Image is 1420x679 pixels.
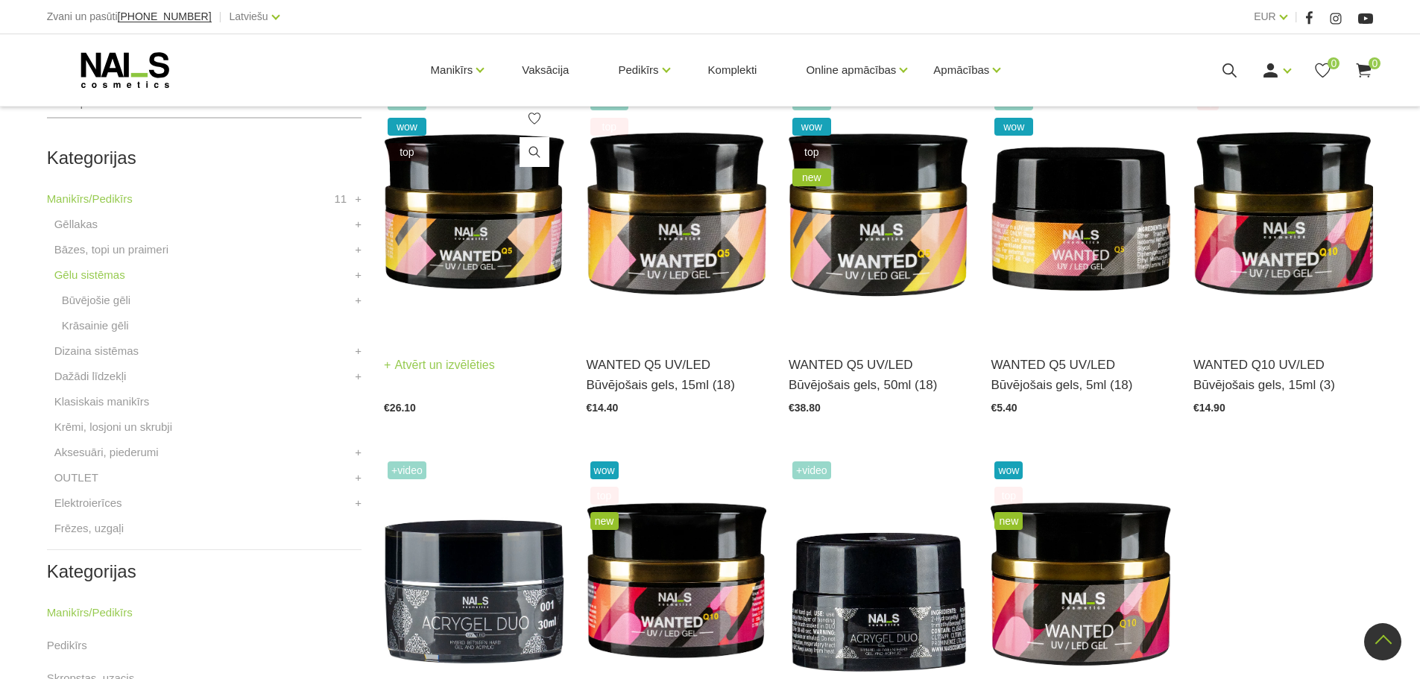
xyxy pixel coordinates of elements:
a: 0 [1354,61,1373,80]
span: wow [994,461,1023,479]
a: Gēllakas [54,215,98,233]
span: €5.40 [991,402,1017,414]
span: wow [388,118,426,136]
span: +Video [792,461,831,479]
a: + [355,443,362,461]
a: 0 [1313,61,1332,80]
a: [PHONE_NUMBER] [118,11,212,22]
a: WANTED Q5 UV/LED Būvējošais gels, 5ml (18) [991,355,1170,395]
img: Gels WANTED NAILS cosmetics tehniķu komanda ir radījusi gelu, kas ilgi jau ir katra meistara mekl... [991,89,1170,336]
span: | [1295,7,1298,26]
a: Dažādi līdzekļi [54,367,127,385]
a: Vaksācija [510,34,581,106]
a: Gēlu sistēmas [54,266,125,284]
span: €14.90 [1193,402,1225,414]
a: WANTED Q5 UV/LED Būvējošais gels, 15ml (18) [587,355,766,395]
img: Gels WANTED NAILS cosmetics tehniķu komanda ir radījusi gelu, kas ilgi jau ir katra meistara mekl... [587,89,766,336]
img: Gels WANTED NAILS cosmetics tehniķu komanda ir radījusi gelu, kas ilgi jau ir katra meistara mekl... [789,89,968,336]
a: Manikīrs [431,40,473,100]
span: top [994,487,1023,505]
span: wow [994,118,1033,136]
a: + [355,266,362,284]
span: top [590,118,629,136]
a: + [355,342,362,360]
h2: Kategorijas [47,148,362,168]
img: Gels WANTED NAILS cosmetics tehniķu komanda ir radījusi gelu, kas ilgi jau ir katra meistara mekl... [384,89,564,336]
span: wow [590,461,619,479]
a: Dizaina sistēmas [54,342,139,360]
a: OUTLET [54,469,98,487]
a: + [355,367,362,385]
a: Aksesuāri, piederumi [54,443,159,461]
a: Komplekti [696,34,769,106]
a: + [355,190,362,208]
a: + [355,469,362,487]
a: Klasiskais manikīrs [54,393,150,411]
span: 0 [1328,57,1339,69]
a: WANTED Q5 UV/LED Būvējošais gels, 50ml (18) [789,355,968,395]
a: Manikīrs/Pedikīrs [47,190,133,208]
a: + [355,291,362,309]
span: top [590,487,619,505]
span: 11 [334,190,347,208]
a: Pedikīrs [618,40,658,100]
span: new [792,168,831,186]
a: Latviešu [230,7,268,25]
a: WANTED Q10 UV/LED Būvējošais gels, 15ml (3) [1193,355,1373,395]
a: Krāsainie gēli [62,317,129,335]
a: Krēmi, losjoni un skrubji [54,418,172,436]
span: | [219,7,222,26]
span: wow [792,118,831,136]
a: Online apmācības [806,40,896,100]
a: Apmācības [933,40,989,100]
span: [PHONE_NUMBER] [118,10,212,22]
a: + [355,215,362,233]
a: Frēzes, uzgaļi [54,519,124,537]
span: top [792,143,831,161]
a: Elektroierīces [54,494,122,512]
a: + [355,241,362,259]
div: Zvani un pasūti [47,7,212,26]
span: 0 [1369,57,1380,69]
span: €14.40 [587,402,619,414]
a: Pedikīrs [47,637,87,654]
a: Bāzes, topi un praimeri [54,241,168,259]
a: Manikīrs/Pedikīrs [47,604,133,622]
a: Atvērt un izvēlēties [384,355,495,376]
span: +Video [388,461,426,479]
span: €38.80 [789,402,821,414]
h2: Kategorijas [47,562,362,581]
span: new [994,512,1023,530]
span: new [590,512,619,530]
a: Būvējošie gēli [62,291,131,309]
a: EUR [1254,7,1276,25]
a: + [355,494,362,512]
span: €26.10 [384,402,416,414]
img: Gels WANTED NAILS cosmetics tehniķu komanda ir radījusi gelu, kas ilgi jau ir katra meistara mekl... [1193,89,1373,336]
span: top [388,143,426,161]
